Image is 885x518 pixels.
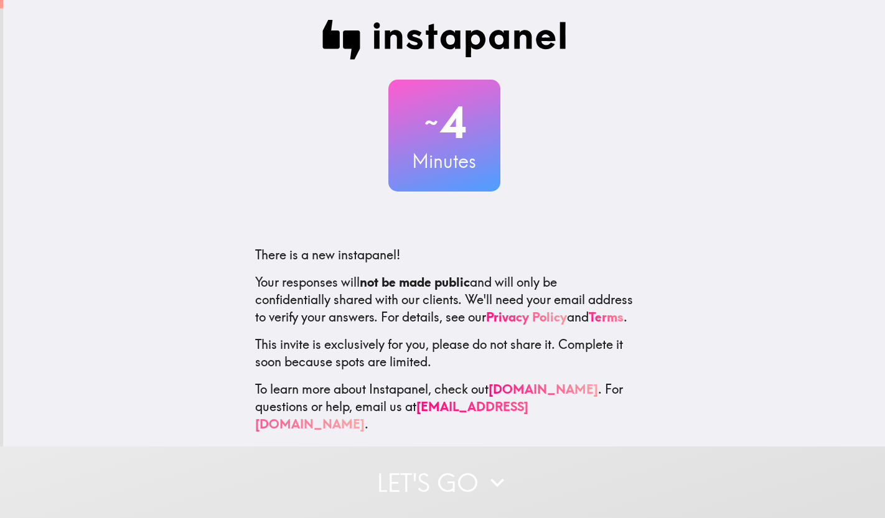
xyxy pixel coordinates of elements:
h2: 4 [388,97,500,148]
span: There is a new instapanel! [255,247,400,262]
a: [EMAIL_ADDRESS][DOMAIN_NAME] [255,399,528,432]
a: Terms [589,309,624,325]
p: To learn more about Instapanel, check out . For questions or help, email us at . [255,381,634,433]
a: [DOMAIN_NAME] [489,381,598,397]
b: not be made public [360,274,470,290]
h3: Minutes [388,148,500,174]
img: Instapanel [322,20,566,60]
a: Privacy Policy [486,309,567,325]
span: ~ [423,104,440,141]
p: Your responses will and will only be confidentially shared with our clients. We'll need your emai... [255,274,634,326]
p: This invite is exclusively for you, please do not share it. Complete it soon because spots are li... [255,336,634,371]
